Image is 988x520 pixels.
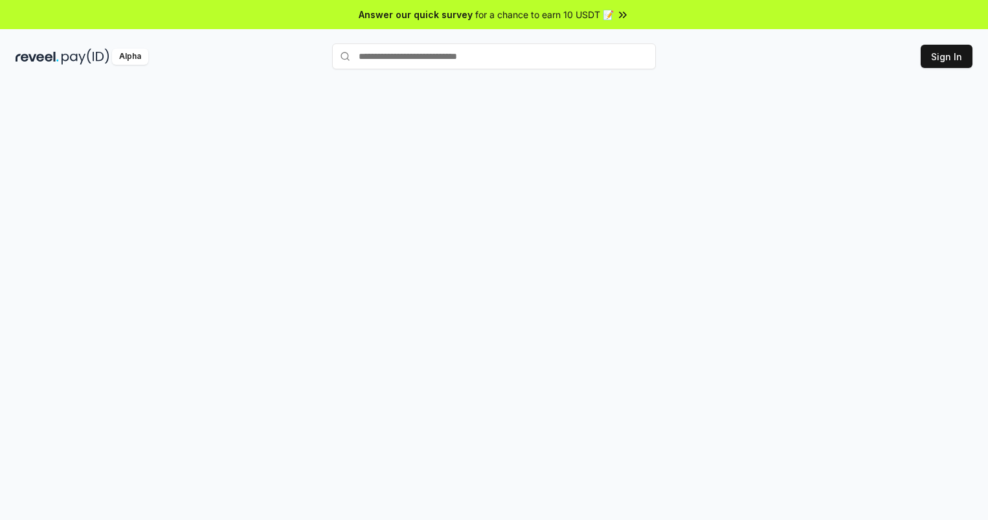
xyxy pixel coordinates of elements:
div: Alpha [112,49,148,65]
img: pay_id [62,49,109,65]
button: Sign In [921,45,972,68]
span: for a chance to earn 10 USDT 📝 [475,8,614,21]
span: Answer our quick survey [359,8,473,21]
img: reveel_dark [16,49,59,65]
